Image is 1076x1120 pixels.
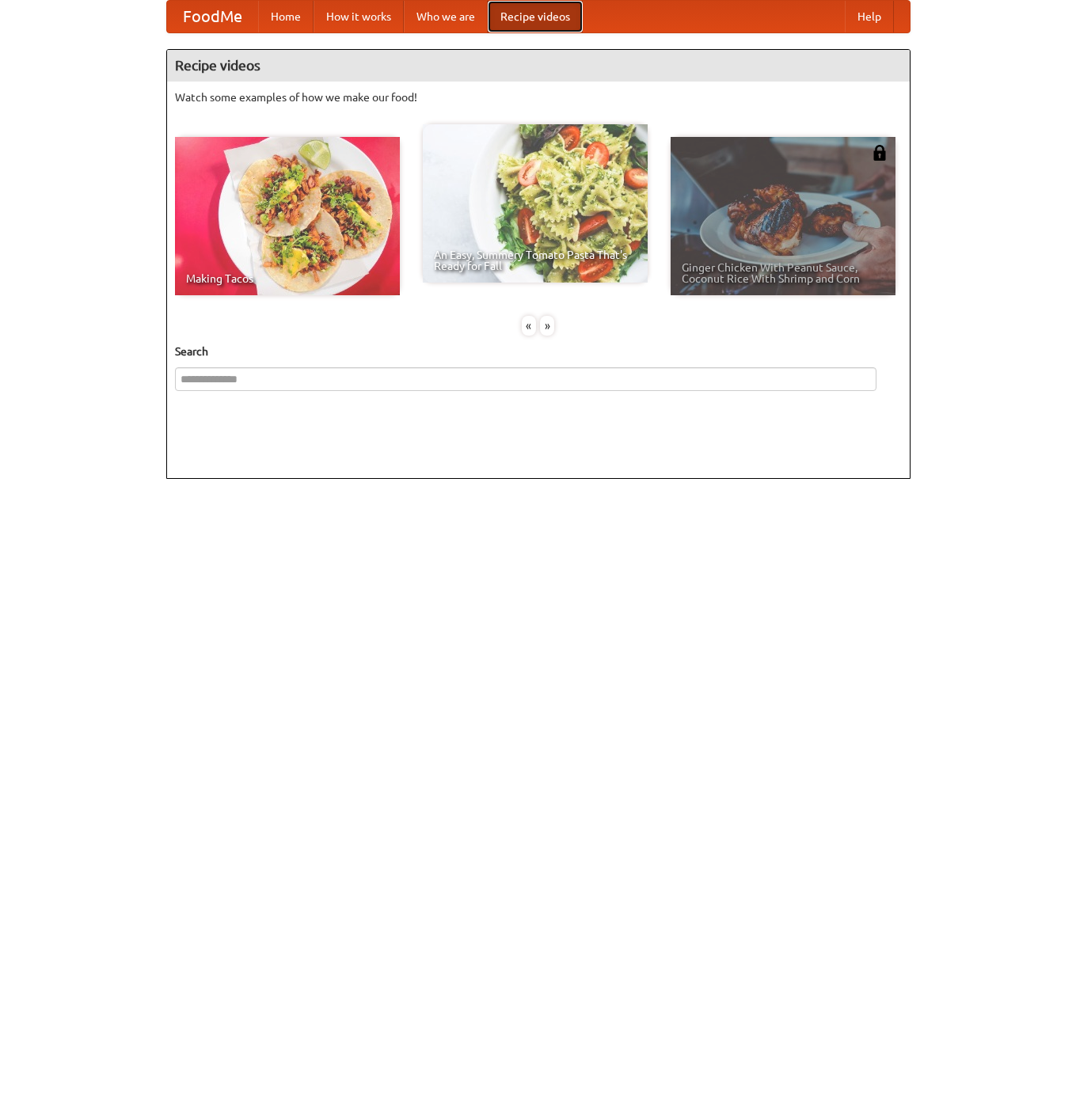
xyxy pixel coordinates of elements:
a: Recipe videos [488,1,583,32]
a: An Easy, Summery Tomato Pasta That's Ready for Fall [423,124,648,283]
a: Making Tacos [175,137,400,295]
a: Who we are [404,1,488,32]
a: Help [845,1,894,32]
span: Making Tacos [186,273,389,284]
div: » [540,316,554,336]
a: Home [258,1,314,32]
a: How it works [314,1,404,32]
a: FoodMe [167,1,258,32]
span: An Easy, Summery Tomato Pasta That's Ready for Fall [434,249,637,271]
div: « [522,316,536,336]
h4: Recipe videos [167,50,910,82]
p: Watch some examples of how we make our food! [175,89,902,105]
h5: Search [175,344,902,359]
img: 483408.png [872,145,888,161]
